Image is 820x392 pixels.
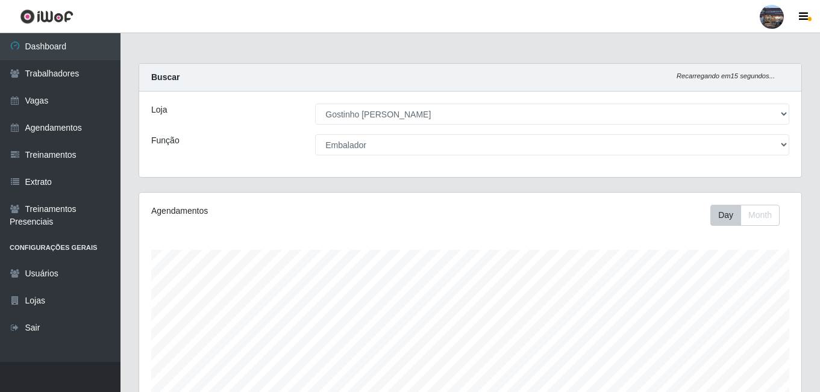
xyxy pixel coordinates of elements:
[740,205,780,226] button: Month
[710,205,741,226] button: Day
[151,134,180,147] label: Função
[151,72,180,82] strong: Buscar
[151,205,407,217] div: Agendamentos
[710,205,789,226] div: Toolbar with button groups
[151,104,167,116] label: Loja
[710,205,780,226] div: First group
[677,72,775,79] i: Recarregando em 15 segundos...
[20,9,74,24] img: CoreUI Logo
